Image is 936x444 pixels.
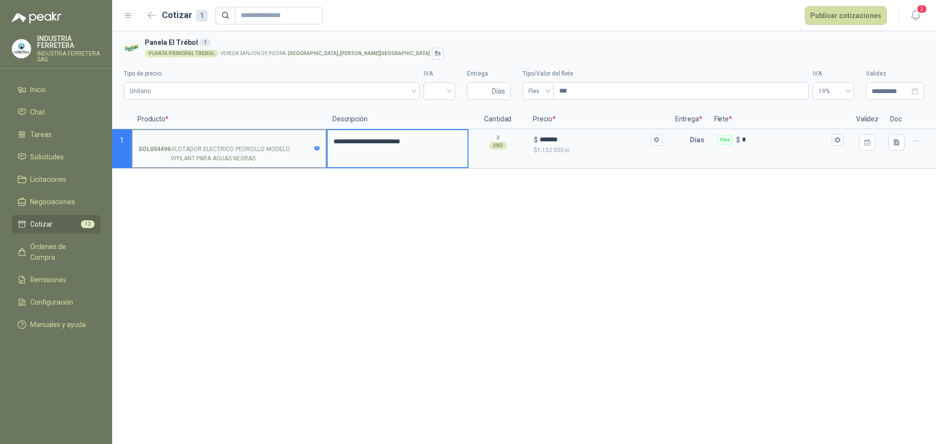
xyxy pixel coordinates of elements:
span: 1.152.000 [537,147,570,154]
label: Tipo de precio [124,69,420,78]
label: Validez [866,69,924,78]
strong: SOL054496 [138,145,171,163]
input: SOL054496-FLOTADOR ELECTRICO PEDROLLO MODELO VIYILANT PARA AGUAS NEGRAS [138,136,320,144]
span: 2 [916,4,927,14]
span: Remisiones [30,274,66,285]
input: Flex $ [742,136,830,143]
button: Flex $ [832,134,843,146]
p: Doc [884,110,909,129]
a: Manuales y ayuda [12,315,100,334]
div: UND [489,142,507,150]
button: Publicar cotizaciones [805,6,887,25]
span: Cotizar [30,219,53,230]
button: 2 [907,7,924,24]
strong: [GEOGRAPHIC_DATA] , [PERSON_NAME][GEOGRAPHIC_DATA] [288,51,430,56]
a: Tareas [12,125,100,144]
span: 19% [819,84,848,98]
p: Días [690,130,708,150]
img: Company Logo [124,40,141,57]
span: 12 [81,220,95,228]
span: Manuales y ayuda [30,319,86,330]
a: Órdenes de Compra [12,237,100,267]
span: Negociaciones [30,196,75,207]
img: Company Logo [12,39,31,58]
p: $ [534,135,538,145]
p: Flete [708,110,850,129]
span: Flex [528,84,548,98]
div: 1 [200,39,211,46]
div: PLANTA PRINCIPAL TREBOL [145,50,218,58]
span: Licitaciones [30,174,66,185]
span: 1 [120,136,124,144]
p: INDUSTRIA FERRETERA [37,35,100,49]
p: - FLOTADOR ELECTRICO PEDROLLO MODELO VIYILANT PARA AGUAS NEGRAS [138,145,320,163]
a: Negociaciones [12,193,100,211]
img: Logo peakr [12,12,61,23]
a: Remisiones [12,270,100,289]
p: $ [736,135,740,145]
input: $$1.152.000,00 [540,136,648,143]
a: Solicitudes [12,148,100,166]
span: Solicitudes [30,152,64,162]
label: IVA [424,69,455,78]
span: Tareas [30,129,52,140]
div: Flex [717,135,732,145]
label: Tipo/Valor del flete [523,69,809,78]
span: Unitario [130,84,414,98]
p: 2 [496,134,499,142]
a: Inicio [12,80,100,99]
label: IVA [813,69,854,78]
p: Producto [132,110,327,129]
p: Validez [850,110,884,129]
p: $ [534,146,662,155]
span: ,00 [564,148,570,153]
p: Descripción [327,110,468,129]
p: VEREDA SANJON DE PIEDRA - [220,51,430,56]
div: 1 [196,10,208,21]
p: Precio [527,110,669,129]
label: Entrega [467,69,511,78]
span: Órdenes de Compra [30,241,91,263]
button: $$1.152.000,00 [651,134,663,146]
a: Cotizar12 [12,215,100,233]
p: INDUSTRIA FERRETERA SAS [37,51,100,62]
p: Cantidad [468,110,527,129]
span: Chat [30,107,45,117]
p: Entrega [669,110,708,129]
a: Chat [12,103,100,121]
span: Configuración [30,297,73,308]
a: Configuración [12,293,100,311]
a: Licitaciones [12,170,100,189]
h2: Cotizar [162,8,208,22]
span: Días [492,83,505,99]
span: Inicio [30,84,46,95]
h3: Panela El Trébol [145,37,920,48]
